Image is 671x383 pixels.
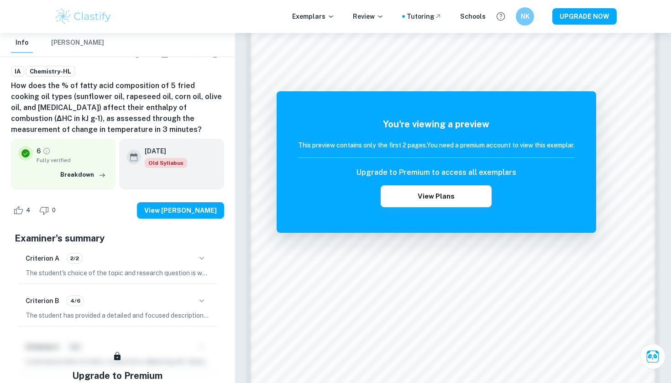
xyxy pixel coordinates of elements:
[460,11,486,21] a: Schools
[520,11,530,21] h6: NK
[51,33,104,53] button: [PERSON_NAME]
[26,310,210,320] p: The student has provided a detailed and focused description of the research question, including t...
[298,140,575,150] h6: This preview contains only the first 2 pages. You need a premium account to view this exemplar.
[26,67,74,76] span: Chemistry-HL
[353,11,384,21] p: Review
[37,203,61,218] div: Dislike
[67,254,82,262] span: 2/2
[42,147,51,155] a: Grade fully verified
[37,156,108,164] span: Fully verified
[26,253,59,263] h6: Criterion A
[11,203,35,218] div: Like
[11,67,24,76] span: IA
[26,268,210,278] p: The student's choice of the topic and research question is well-justified, as they have demonstra...
[407,11,442,21] a: Tutoring
[37,146,41,156] p: 6
[298,117,575,131] h5: You're viewing a preview
[58,168,108,182] button: Breakdown
[26,296,59,306] h6: Criterion B
[72,369,163,383] h5: Upgrade to Premium
[381,185,491,207] button: View Plans
[640,344,666,369] button: Ask Clai
[145,158,187,168] span: Old Syllabus
[15,231,220,245] h5: Examiner's summary
[145,146,180,156] h6: [DATE]
[26,66,75,77] a: Chemistry-HL
[137,202,224,219] button: View [PERSON_NAME]
[47,206,61,215] span: 0
[21,206,35,215] span: 4
[11,33,33,53] button: Info
[11,80,224,135] h6: How does the % of fatty acid composition of 5 fried cooking oil types (sunflower oil, rapeseed oi...
[516,7,534,26] button: NK
[11,66,24,77] a: IA
[67,297,84,305] span: 4/6
[145,158,187,168] div: Starting from the May 2025 session, the Chemistry IA requirements have changed. It's OK to refer ...
[356,167,516,178] h6: Upgrade to Premium to access all exemplars
[54,7,112,26] img: Clastify logo
[493,9,508,24] button: Help and Feedback
[292,11,335,21] p: Exemplars
[552,8,617,25] button: UPGRADE NOW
